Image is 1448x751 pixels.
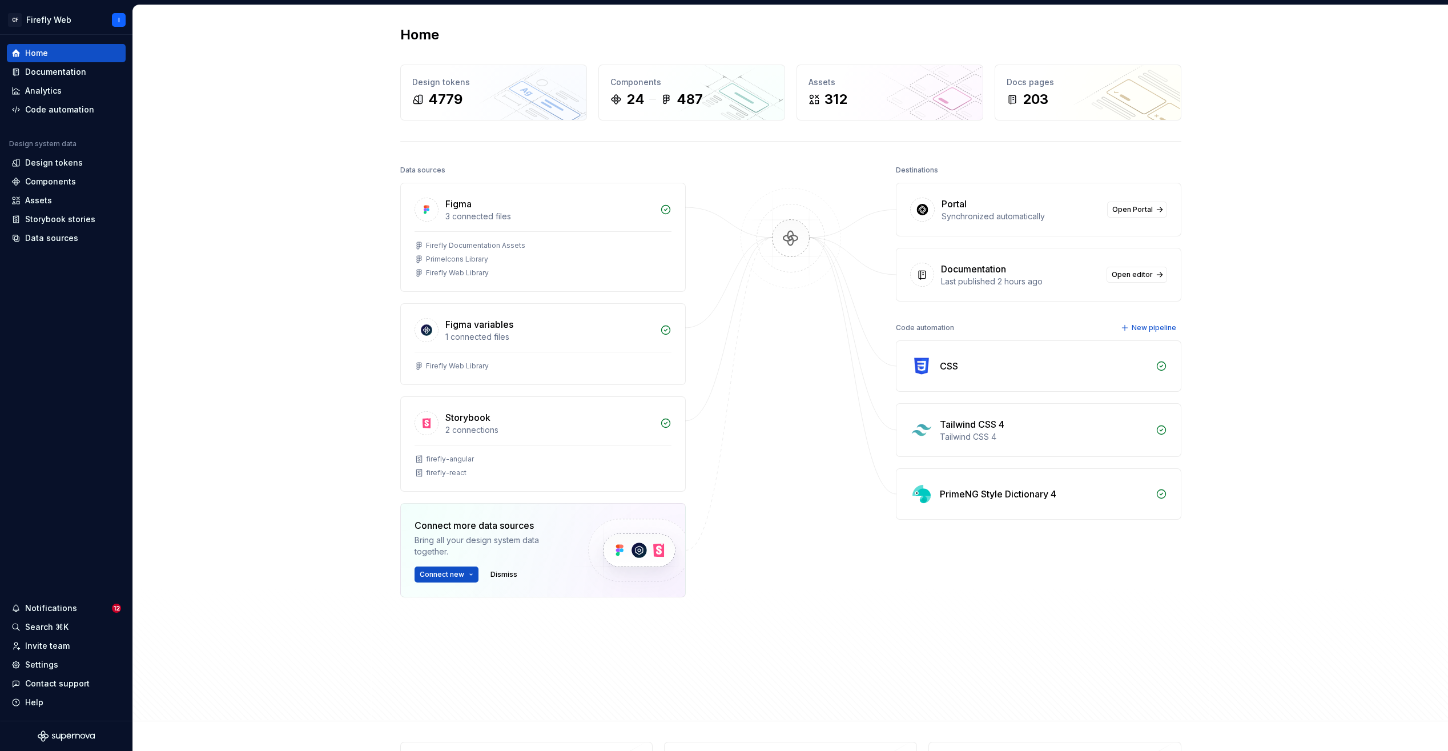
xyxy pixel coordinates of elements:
div: PrimeNG Style Dictionary 4 [940,487,1056,501]
div: Search ⌘K [25,621,69,633]
div: Components [25,176,76,187]
a: Analytics [7,82,126,100]
div: 312 [824,90,847,109]
div: Firefly Web [26,14,71,26]
div: Home [25,47,48,59]
svg: Supernova Logo [38,730,95,742]
div: Destinations [896,162,938,178]
button: Search ⌘K [7,618,126,636]
div: PrimeIcons Library [426,255,488,264]
span: Open Portal [1112,205,1153,214]
span: Dismiss [490,570,517,579]
div: Data sources [25,232,78,244]
div: Contact support [25,678,90,689]
div: Storybook stories [25,214,95,225]
div: Analytics [25,85,62,97]
a: Open Portal [1107,202,1167,218]
span: New pipeline [1132,323,1176,332]
div: CF [8,13,22,27]
a: Components24487 [598,65,785,121]
div: Assets [25,195,52,206]
a: Design tokens [7,154,126,172]
a: Invite team [7,637,126,655]
div: Figma [445,197,472,211]
a: Storybook2 connectionsfirefly-angularfirefly-react [400,396,686,492]
div: Firefly Web Library [426,268,489,278]
a: Docs pages203 [995,65,1181,121]
div: firefly-react [426,468,466,477]
div: Bring all your design system data together. [415,535,569,557]
div: Figma variables [445,318,513,331]
div: Tailwind CSS 4 [940,431,1149,443]
div: Design tokens [412,77,575,88]
div: Settings [25,659,58,670]
div: 2 connections [445,424,653,436]
a: Assets312 [797,65,983,121]
div: CSS [940,359,958,373]
a: Components [7,172,126,191]
div: Connect more data sources [415,519,569,532]
a: Assets [7,191,126,210]
button: Help [7,693,126,712]
div: Code automation [25,104,94,115]
div: Assets [809,77,971,88]
div: 487 [677,90,703,109]
a: Storybook stories [7,210,126,228]
a: Open editor [1107,267,1167,283]
div: Documentation [25,66,86,78]
div: 1 connected files [445,331,653,343]
button: Notifications12 [7,599,126,617]
div: Synchronized automatically [942,211,1100,222]
div: Help [25,697,43,708]
div: I [118,15,120,25]
div: Data sources [400,162,445,178]
span: Open editor [1112,270,1153,279]
a: Figma3 connected filesFirefly Documentation AssetsPrimeIcons LibraryFirefly Web Library [400,183,686,292]
h2: Home [400,26,439,44]
button: Contact support [7,674,126,693]
a: Home [7,44,126,62]
span: 12 [112,604,121,613]
div: 4779 [428,90,462,109]
button: Connect new [415,567,478,583]
button: CFFirefly WebI [2,7,130,32]
div: 24 [626,90,645,109]
div: 203 [1023,90,1048,109]
div: Notifications [25,603,77,614]
a: Code automation [7,101,126,119]
div: Invite team [25,640,70,652]
button: New pipeline [1117,320,1181,336]
a: Data sources [7,229,126,247]
div: Storybook [445,411,490,424]
a: Documentation [7,63,126,81]
div: Last published 2 hours ago [941,276,1100,287]
div: Documentation [941,262,1006,276]
a: Settings [7,656,126,674]
div: 3 connected files [445,211,653,222]
button: Dismiss [485,567,522,583]
div: Components [610,77,773,88]
div: Docs pages [1007,77,1169,88]
div: Portal [942,197,967,211]
div: Design system data [9,139,77,148]
span: Connect new [420,570,464,579]
div: Design tokens [25,157,83,168]
div: Code automation [896,320,954,336]
div: Firefly Documentation Assets [426,241,525,250]
div: Tailwind CSS 4 [940,417,1004,431]
a: Design tokens4779 [400,65,587,121]
div: firefly-angular [426,455,474,464]
div: Firefly Web Library [426,362,489,371]
a: Figma variables1 connected filesFirefly Web Library [400,303,686,385]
